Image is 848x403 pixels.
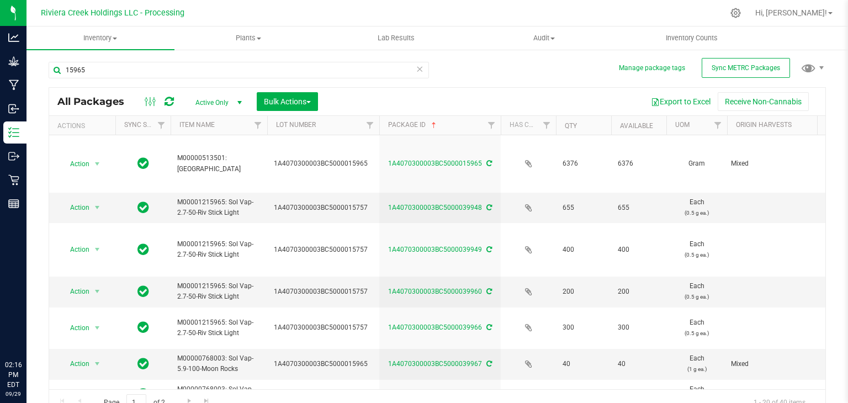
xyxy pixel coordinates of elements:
[274,245,373,255] span: 1A4070300003BC5000015757
[60,156,90,172] span: Action
[137,242,149,257] span: In Sync
[675,121,690,129] a: UOM
[485,160,492,167] span: Sync from Compliance System
[673,353,720,374] span: Each
[644,92,718,111] button: Export to Excel
[137,284,149,299] span: In Sync
[5,360,22,390] p: 02:16 PM EDT
[416,62,423,76] span: Clear
[8,103,19,114] inline-svg: Inbound
[177,197,261,218] span: M00001215965: Sol Vap-2.7-50-Riv Stick Light
[563,158,605,169] span: 6376
[33,313,46,326] iframe: Resource center unread badge
[563,359,605,369] span: 40
[470,33,617,43] span: Audit
[388,360,482,368] a: 1A4070300003BC5000039967
[485,204,492,211] span: Sync from Compliance System
[673,158,720,169] span: Gram
[274,359,373,369] span: 1A4070300003BC5000015965
[60,284,90,299] span: Action
[57,96,135,108] span: All Packages
[91,387,104,402] span: select
[618,158,660,169] span: 6376
[563,322,605,333] span: 300
[651,33,733,43] span: Inventory Counts
[618,287,660,297] span: 200
[179,121,215,129] a: Item Name
[175,33,322,43] span: Plants
[673,317,720,338] span: Each
[60,387,90,402] span: Action
[60,200,90,215] span: Action
[274,158,373,169] span: 1A4070300003BC5000015965
[177,317,261,338] span: M00001215965: Sol Vap-2.7-50-Riv Stick Light
[8,151,19,162] inline-svg: Outbound
[60,356,90,372] span: Action
[137,386,149,402] span: In Sync
[91,156,104,172] span: select
[137,156,149,171] span: In Sync
[729,8,743,18] div: Manage settings
[257,92,318,111] button: Bulk Actions
[388,324,482,331] a: 1A4070300003BC5000039966
[618,359,660,369] span: 40
[60,242,90,257] span: Action
[91,356,104,372] span: select
[736,121,792,129] a: Origin Harvests
[673,197,720,218] span: Each
[91,242,104,257] span: select
[177,239,261,260] span: M00001215965: Sol Vap-2.7-50-Riv Stick Light
[673,291,720,302] p: (0.5 g ea.)
[57,122,111,130] div: Actions
[483,116,501,135] a: Filter
[673,208,720,218] p: (0.5 g ea.)
[274,322,373,333] span: 1A4070300003BC5000015757
[8,32,19,43] inline-svg: Analytics
[618,203,660,213] span: 655
[731,158,834,169] div: Value 1: Mixed
[177,281,261,302] span: M00001215965: Sol Vap-2.7-50-Riv Stick Light
[177,353,261,374] span: M00000768003: Sol Vap-5.9-100-Moon Rocks
[11,315,44,348] iframe: Resource center
[485,324,492,331] span: Sync from Compliance System
[673,239,720,260] span: Each
[618,26,766,50] a: Inventory Counts
[361,116,379,135] a: Filter
[91,200,104,215] span: select
[618,322,660,333] span: 300
[673,281,720,302] span: Each
[5,390,22,398] p: 09/29
[177,153,261,174] span: M00000513501: [GEOGRAPHIC_DATA]
[137,200,149,215] span: In Sync
[322,26,470,50] a: Lab Results
[388,121,438,129] a: Package ID
[274,203,373,213] span: 1A4070300003BC5000015757
[8,56,19,67] inline-svg: Grow
[8,79,19,91] inline-svg: Manufacturing
[26,26,174,50] a: Inventory
[538,116,556,135] a: Filter
[619,63,685,73] button: Manage package tags
[485,360,492,368] span: Sync from Compliance System
[731,359,834,369] div: Value 1: Mixed
[501,116,556,135] th: Has COA
[673,250,720,260] p: (0.5 g ea.)
[276,121,316,129] a: Lot Number
[274,287,373,297] span: 1A4070300003BC5000015757
[718,92,809,111] button: Receive Non-Cannabis
[709,116,727,135] a: Filter
[565,122,577,130] a: Qty
[174,26,322,50] a: Plants
[563,287,605,297] span: 200
[755,8,827,17] span: Hi, [PERSON_NAME]!
[91,284,104,299] span: select
[388,204,482,211] a: 1A4070300003BC5000039948
[673,364,720,374] p: (1 g ea.)
[563,203,605,213] span: 655
[8,127,19,138] inline-svg: Inventory
[563,245,605,255] span: 400
[388,246,482,253] a: 1A4070300003BC5000039949
[702,58,790,78] button: Sync METRC Packages
[249,116,267,135] a: Filter
[485,288,492,295] span: Sync from Compliance System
